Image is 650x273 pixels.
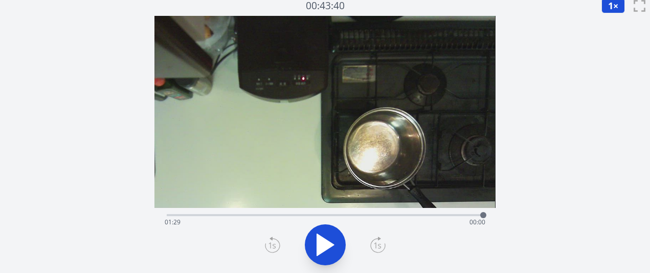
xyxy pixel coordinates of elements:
[469,218,485,226] font: 00:00
[165,218,181,226] font: 01:29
